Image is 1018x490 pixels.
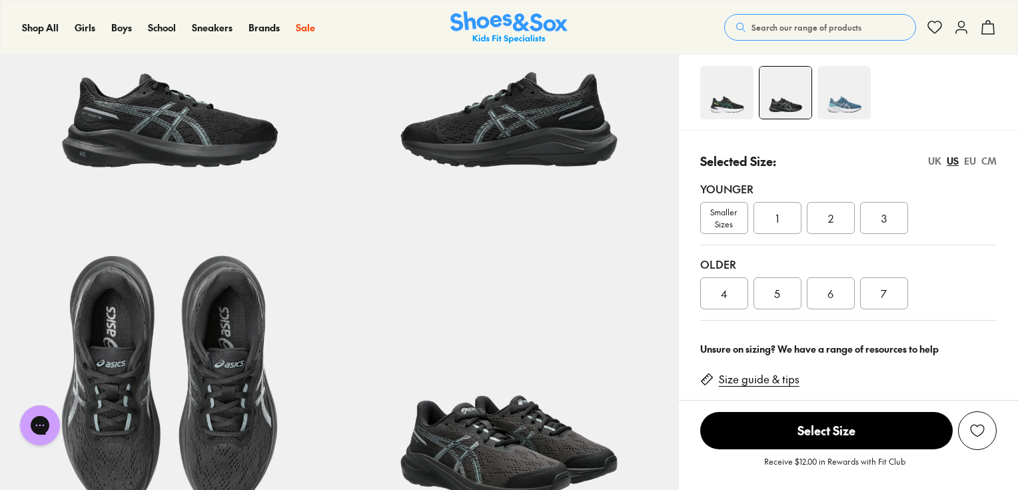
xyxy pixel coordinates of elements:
[148,21,176,34] span: School
[828,210,833,226] span: 2
[964,154,976,168] div: EU
[981,154,997,168] div: CM
[192,21,233,35] a: Sneakers
[701,206,748,230] span: Smaller Sizes
[817,66,871,119] img: 4-549316_1
[296,21,315,34] span: Sale
[700,152,776,170] p: Selected Size:
[450,11,568,44] img: SNS_Logo_Responsive.svg
[775,210,779,226] span: 1
[700,66,754,119] img: 4-549310_1
[700,411,953,450] button: Select Size
[724,14,916,41] button: Search our range of products
[111,21,132,35] a: Boys
[296,21,315,35] a: Sale
[111,21,132,34] span: Boys
[721,285,728,301] span: 4
[13,401,67,450] iframe: Gorgias live chat messenger
[75,21,95,35] a: Girls
[249,21,280,34] span: Brands
[928,154,941,168] div: UK
[75,21,95,34] span: Girls
[22,21,59,34] span: Shop All
[752,21,861,33] span: Search our range of products
[958,411,997,450] button: Add to Wishlist
[700,256,997,272] div: Older
[881,285,887,301] span: 7
[450,11,568,44] a: Shoes & Sox
[700,412,953,449] span: Select Size
[192,21,233,34] span: Sneakers
[249,21,280,35] a: Brands
[764,455,905,479] p: Receive $12.00 in Rewards with Fit Club
[148,21,176,35] a: School
[22,21,59,35] a: Shop All
[700,181,997,197] div: Younger
[719,372,799,387] a: Size guide & tips
[947,154,959,168] div: US
[881,210,887,226] span: 3
[774,285,780,301] span: 5
[760,67,811,119] img: 4-504099_1
[827,285,833,301] span: 6
[700,342,997,356] div: Unsure on sizing? We have a range of resources to help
